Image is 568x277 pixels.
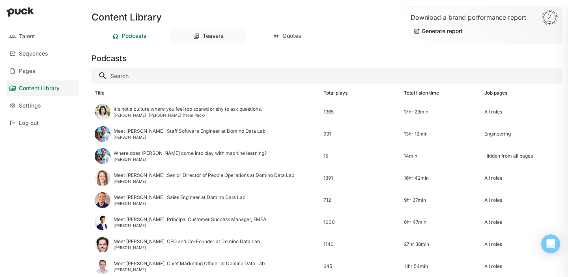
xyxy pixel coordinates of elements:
div: Meet [PERSON_NAME], Senior Director of People Operations at Domino Data Lab [114,173,294,178]
div: Hidden from all pages [484,153,559,159]
div: 1365 [323,109,398,115]
div: Total listen time [404,90,439,96]
div: [PERSON_NAME] [114,135,265,139]
div: 645 [323,264,398,269]
div: 931 [323,131,398,137]
div: Job pages [484,90,507,96]
div: 27hr 38min [404,242,478,247]
div: Engineering [484,131,559,137]
div: [PERSON_NAME] [114,245,260,250]
div: 6hr 47min [404,219,478,225]
div: Pages [19,68,35,74]
a: Content Library [6,80,79,96]
div: Settings [19,102,41,109]
div: Log out [19,120,39,126]
h1: Content Library [92,13,162,22]
div: 13hr 12min [404,131,478,137]
div: Content Library [19,85,60,92]
div: Download a brand performance report [411,13,555,22]
div: Talent [19,33,35,40]
input: Search [92,68,562,84]
div: All roles [484,219,559,225]
div: 1140 [323,242,398,247]
div: Meet [PERSON_NAME], Principal Customer Success Manager, EMEA [114,217,266,222]
div: 1000 [323,219,398,225]
div: All roles [484,197,559,203]
div: Total plays [323,90,348,96]
img: Sun-D3Rjj4Si.svg [542,10,558,26]
div: 17hr 23min [404,109,478,115]
div: [PERSON_NAME], [PERSON_NAME] (from Puck) [114,113,262,117]
div: 15 [323,153,398,159]
a: Pages [6,63,79,79]
h3: Podcasts [92,54,127,63]
div: Title [95,90,105,96]
div: 1391 [323,175,398,181]
div: Where does [PERSON_NAME] come into play with machine learning? [114,151,267,156]
div: 16hr 42min [404,175,478,181]
div: Meet [PERSON_NAME], Sales Engineer at Domino Data Lab [114,195,245,200]
div: Teasers [203,33,224,39]
div: All roles [484,242,559,247]
div: [PERSON_NAME] [114,201,245,206]
div: Quotes [282,33,301,39]
div: 14min [404,153,478,159]
div: 712 [323,197,398,203]
div: Meet [PERSON_NAME], Chief Marketing Officer at Domino Data Lab [114,261,265,266]
div: All roles [484,264,559,269]
div: [PERSON_NAME] [114,157,267,162]
div: Podcasts [122,33,147,39]
button: Generate report [411,25,466,37]
div: 11hr 54min [404,264,478,269]
div: All roles [484,109,559,115]
div: [PERSON_NAME] [114,223,266,228]
a: Talent [6,28,79,44]
a: Settings [6,98,79,113]
div: It's not a culture where you feel too scared or shy to ask questions. [114,106,262,112]
div: Meet [PERSON_NAME], CEO and Co-Founder at Domino Data Lab [114,239,260,244]
div: Open Intercom Messenger [541,234,560,253]
div: Sequences [19,50,48,57]
div: [PERSON_NAME] [114,267,265,272]
div: Meet [PERSON_NAME], Staff Software Engineer at Domino Data Lab [114,128,265,134]
div: All roles [484,175,559,181]
div: [PERSON_NAME] [114,179,294,184]
a: Sequences [6,46,79,61]
div: 9hr 37min [404,197,478,203]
